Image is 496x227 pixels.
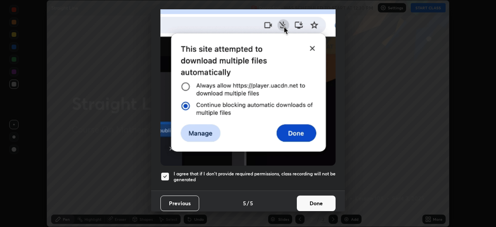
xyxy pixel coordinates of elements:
h5: I agree that if I don't provide required permissions, class recording will not be generated [174,171,336,183]
h4: / [247,199,249,207]
button: Previous [160,196,199,211]
h4: 5 [243,199,246,207]
h4: 5 [250,199,253,207]
button: Done [297,196,336,211]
